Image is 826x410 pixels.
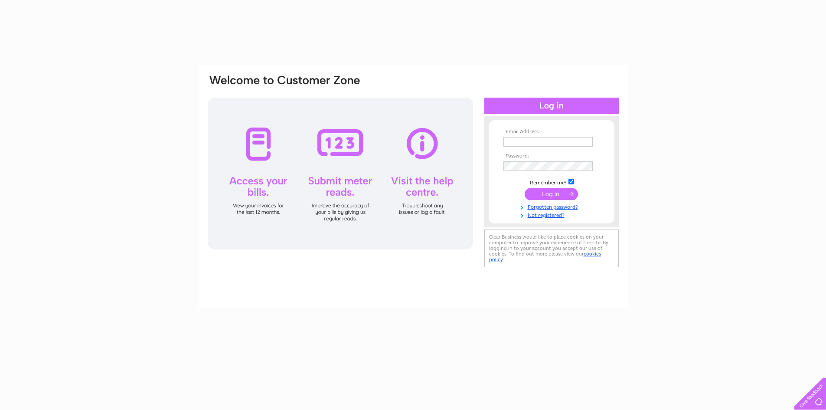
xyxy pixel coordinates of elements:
[489,251,601,262] a: cookies policy
[501,129,602,135] th: Email Address:
[525,188,578,200] input: Submit
[503,210,602,219] a: Not registered?
[503,202,602,210] a: Forgotten password?
[501,153,602,159] th: Password:
[484,230,619,267] div: Clear Business would like to place cookies on your computer to improve your experience of the sit...
[501,177,602,186] td: Remember me?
